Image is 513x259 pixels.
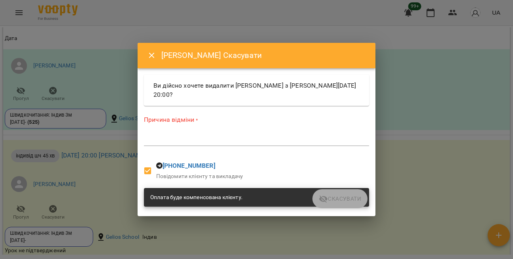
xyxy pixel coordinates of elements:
[163,162,215,169] a: [PHONE_NUMBER]
[156,173,243,180] p: Повідомити клієнту та викладачу
[144,75,369,106] div: Ви дійсно хочете видалити [PERSON_NAME] з [PERSON_NAME][DATE] 20:00?
[142,46,161,65] button: Close
[150,190,243,205] div: Оплата буде компенсована клієнту.
[161,49,366,61] h6: [PERSON_NAME] Скасувати
[144,115,369,125] label: Причина відміни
